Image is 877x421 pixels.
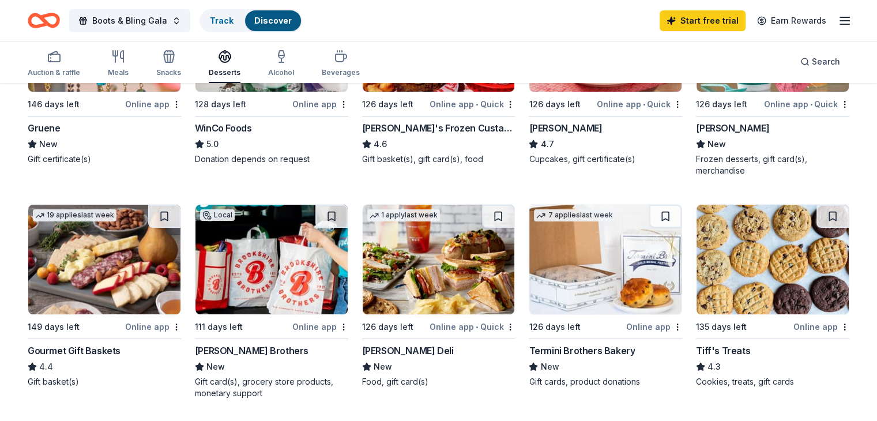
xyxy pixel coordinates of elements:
[28,344,121,358] div: Gourmet Gift Baskets
[791,50,849,73] button: Search
[643,100,645,109] span: •
[697,205,849,314] img: Image for Tiff's Treats
[540,360,559,374] span: New
[529,376,682,388] div: Gift cards, product donations
[374,360,392,374] span: New
[28,45,80,83] button: Auction & raffle
[206,137,219,151] span: 5.0
[28,97,80,111] div: 146 days left
[322,68,360,77] div: Beverages
[696,320,747,334] div: 135 days left
[660,10,746,31] a: Start free trial
[28,205,180,314] img: Image for Gourmet Gift Baskets
[322,45,360,83] button: Beverages
[108,45,129,83] button: Meals
[108,68,129,77] div: Meals
[292,97,348,111] div: Online app
[367,209,440,221] div: 1 apply last week
[28,153,181,165] div: Gift certificate(s)
[696,344,750,358] div: Tiff's Treats
[793,319,849,334] div: Online app
[529,344,635,358] div: Termini Brothers Bakery
[28,121,61,135] div: Gruene
[125,319,181,334] div: Online app
[362,153,515,165] div: Gift basket(s), gift card(s), food
[812,55,840,69] span: Search
[92,14,167,28] span: Boots & Bling Gala
[362,121,515,135] div: [PERSON_NAME]'s Frozen Custard & Steakburgers
[476,322,478,332] span: •
[195,121,252,135] div: WinCo Foods
[750,10,833,31] a: Earn Rewards
[430,319,515,334] div: Online app Quick
[200,209,235,221] div: Local
[540,137,554,151] span: 4.7
[195,344,308,358] div: [PERSON_NAME] Brothers
[707,360,721,374] span: 4.3
[28,7,60,34] a: Home
[696,121,769,135] div: [PERSON_NAME]
[810,100,812,109] span: •
[33,209,116,221] div: 19 applies last week
[195,376,348,399] div: Gift card(s), grocery store products, monetary support
[156,45,181,83] button: Snacks
[292,319,348,334] div: Online app
[200,9,302,32] button: TrackDiscover
[707,137,726,151] span: New
[156,68,181,77] div: Snacks
[363,205,515,314] img: Image for McAlister's Deli
[195,97,246,111] div: 128 days left
[597,97,682,111] div: Online app Quick
[195,320,243,334] div: 111 days left
[195,205,348,314] img: Image for Brookshire Brothers
[362,97,413,111] div: 126 days left
[696,204,849,388] a: Image for Tiff's Treats135 days leftOnline appTiff's Treats4.3Cookies, treats, gift cards
[206,360,225,374] span: New
[696,97,747,111] div: 126 days left
[69,9,190,32] button: Boots & Bling Gala
[39,360,53,374] span: 4.4
[28,376,181,388] div: Gift basket(s)
[268,68,294,77] div: Alcohol
[268,45,294,83] button: Alcohol
[374,137,387,151] span: 4.6
[254,16,292,25] a: Discover
[362,320,413,334] div: 126 days left
[529,205,682,314] img: Image for Termini Brothers Bakery
[195,153,348,165] div: Donation depends on request
[529,121,602,135] div: [PERSON_NAME]
[362,204,515,388] a: Image for McAlister's Deli1 applylast week126 days leftOnline app•Quick[PERSON_NAME] DeliNewFood,...
[210,16,234,25] a: Track
[362,344,454,358] div: [PERSON_NAME] Deli
[209,68,240,77] div: Desserts
[696,376,849,388] div: Cookies, treats, gift cards
[534,209,615,221] div: 7 applies last week
[39,137,58,151] span: New
[696,153,849,176] div: Frozen desserts, gift card(s), merchandise
[626,319,682,334] div: Online app
[195,204,348,399] a: Image for Brookshire BrothersLocal111 days leftOnline app[PERSON_NAME] BrothersNewGift card(s), g...
[28,320,80,334] div: 149 days left
[28,68,80,77] div: Auction & raffle
[529,97,580,111] div: 126 days left
[28,204,181,388] a: Image for Gourmet Gift Baskets19 applieslast week149 days leftOnline appGourmet Gift Baskets4.4Gi...
[529,153,682,165] div: Cupcakes, gift certificate(s)
[125,97,181,111] div: Online app
[529,320,580,334] div: 126 days left
[209,45,240,83] button: Desserts
[764,97,849,111] div: Online app Quick
[362,376,515,388] div: Food, gift card(s)
[476,100,478,109] span: •
[430,97,515,111] div: Online app Quick
[529,204,682,388] a: Image for Termini Brothers Bakery7 applieslast week126 days leftOnline appTermini Brothers Bakery...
